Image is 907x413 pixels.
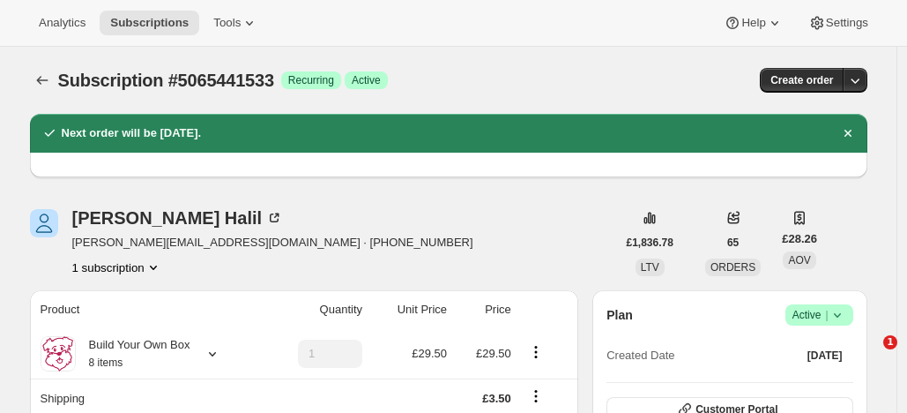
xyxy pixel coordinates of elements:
button: Subscriptions [30,68,55,93]
span: Recurring [288,73,334,87]
span: Tools [213,16,241,30]
div: [PERSON_NAME] Halil [72,209,284,227]
th: Product [30,290,263,329]
span: | [825,308,828,322]
div: Build Your Own Box [76,336,190,372]
h2: Plan [606,306,633,324]
th: Unit Price [368,290,452,329]
span: AOV [788,254,810,267]
span: Settings [826,16,868,30]
button: 65 [717,230,749,255]
button: £1,836.78 [616,230,684,255]
button: Analytics [28,11,96,35]
button: Create order [760,68,844,93]
span: Suzanne Halil [30,209,58,237]
span: Subscriptions [110,16,189,30]
h2: Next order will be [DATE]. [62,124,202,142]
span: Created Date [606,347,674,364]
img: product img [41,336,76,372]
span: Active [792,306,846,324]
small: 8 items [89,357,123,369]
th: Price [452,290,517,329]
span: LTV [641,261,659,274]
button: [DATE] [797,343,853,368]
span: 1 [883,335,897,349]
button: Subscriptions [100,11,199,35]
span: 65 [727,236,739,250]
span: Subscription #5065441533 [58,71,274,90]
button: Settings [798,11,879,35]
th: Quantity [263,290,368,329]
span: [PERSON_NAME][EMAIL_ADDRESS][DOMAIN_NAME] · [PHONE_NUMBER] [72,234,473,252]
span: ORDERS [710,261,755,274]
span: Analytics [39,16,85,30]
button: Shipping actions [522,387,550,406]
span: Create order [770,73,833,87]
button: Tools [203,11,269,35]
span: £29.50 [412,347,447,360]
button: Help [713,11,793,35]
button: Product actions [72,259,162,276]
button: Dismiss notification [836,121,860,146]
iframe: Intercom live chat [847,335,889,378]
span: Active [352,73,381,87]
button: Product actions [522,342,550,362]
span: £1,836.78 [627,236,673,250]
span: [DATE] [807,349,843,363]
span: Help [741,16,765,30]
span: £29.50 [476,347,511,360]
span: £28.26 [782,230,817,248]
span: £3.50 [482,392,511,405]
